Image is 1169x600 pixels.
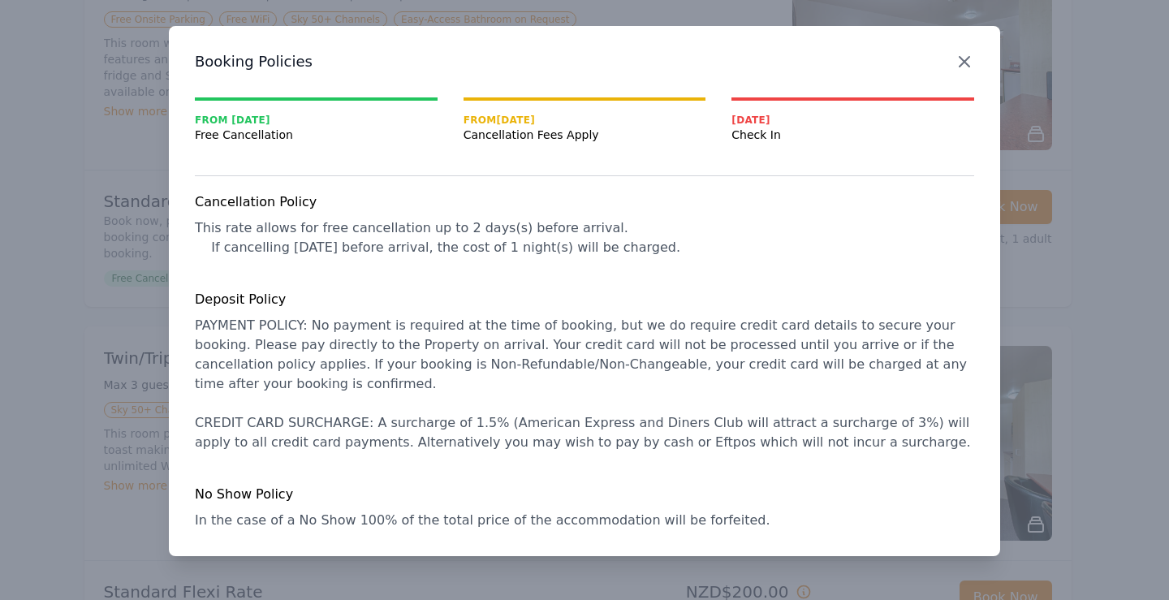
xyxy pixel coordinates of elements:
[195,317,973,450] span: PAYMENT POLICY: No payment is required at the time of booking, but we do require credit card deta...
[195,52,974,71] h3: Booking Policies
[195,114,438,127] span: From [DATE]
[195,127,438,143] span: Free Cancellation
[195,192,974,212] h4: Cancellation Policy
[464,114,706,127] span: From [DATE]
[731,127,974,143] span: Check In
[464,127,706,143] span: Cancellation Fees Apply
[731,114,974,127] span: [DATE]
[195,485,974,504] h4: No Show Policy
[195,97,974,143] nav: Progress mt-20
[195,290,974,309] h4: Deposit Policy
[195,512,770,528] span: In the case of a No Show 100% of the total price of the accommodation will be forfeited.
[195,220,680,255] span: This rate allows for free cancellation up to 2 days(s) before arrival. If cancelling [DATE] befor...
